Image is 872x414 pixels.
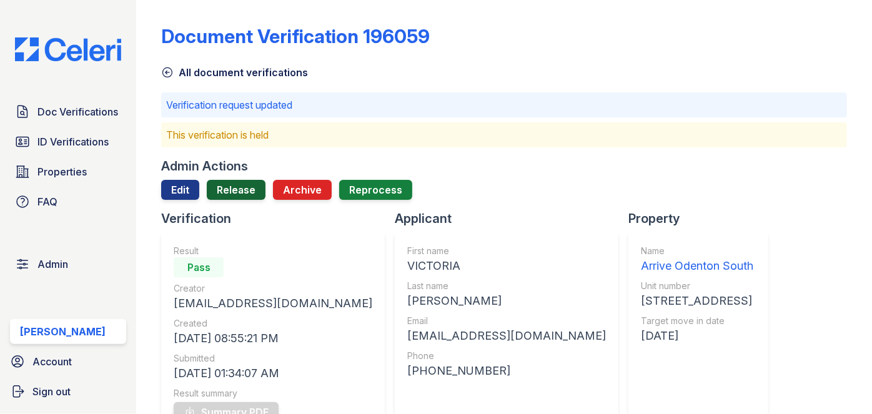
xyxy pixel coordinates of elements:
div: Last name [407,280,606,292]
span: FAQ [37,194,57,209]
div: Created [174,317,372,330]
div: [PERSON_NAME] [407,292,606,310]
a: All document verifications [161,65,308,80]
a: Name Arrive Odenton South [641,245,753,275]
span: Doc Verifications [37,104,118,119]
a: Sign out [5,379,131,404]
div: [EMAIL_ADDRESS][DOMAIN_NAME] [407,327,606,345]
p: This verification is held [166,127,842,142]
p: Verification request updated [166,97,842,112]
button: Reprocess [339,180,412,200]
span: ID Verifications [37,134,109,149]
div: Arrive Odenton South [641,257,753,275]
span: Account [32,354,72,369]
button: Archive [273,180,332,200]
a: Edit [161,180,199,200]
div: Result [174,245,372,257]
a: FAQ [10,189,126,214]
span: Admin [37,257,68,272]
div: Document Verification 196059 [161,25,430,47]
div: VICTORIA [407,257,606,275]
div: [DATE] 01:34:07 AM [174,365,372,382]
div: [PERSON_NAME] [20,324,106,339]
div: [DATE] [641,327,753,345]
a: Release [207,180,265,200]
a: Account [5,349,131,374]
div: Target move in date [641,315,753,327]
div: Verification [161,210,395,227]
div: Applicant [395,210,628,227]
span: Properties [37,164,87,179]
div: [PHONE_NUMBER] [407,362,606,380]
a: Admin [10,252,126,277]
div: First name [407,245,606,257]
div: Email [407,315,606,327]
div: Property [628,210,778,227]
div: Result summary [174,387,372,400]
div: Phone [407,350,606,362]
div: Creator [174,282,372,295]
a: Doc Verifications [10,99,126,124]
div: Unit number [641,280,753,292]
div: [EMAIL_ADDRESS][DOMAIN_NAME] [174,295,372,312]
div: Pass [174,257,224,277]
div: Name [641,245,753,257]
div: Submitted [174,352,372,365]
div: [STREET_ADDRESS] [641,292,753,310]
a: Properties [10,159,126,184]
span: Sign out [32,384,71,399]
a: ID Verifications [10,129,126,154]
img: CE_Logo_Blue-a8612792a0a2168367f1c8372b55b34899dd931a85d93a1a3d3e32e68fde9ad4.png [5,37,131,61]
div: Admin Actions [161,157,248,175]
div: [DATE] 08:55:21 PM [174,330,372,347]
